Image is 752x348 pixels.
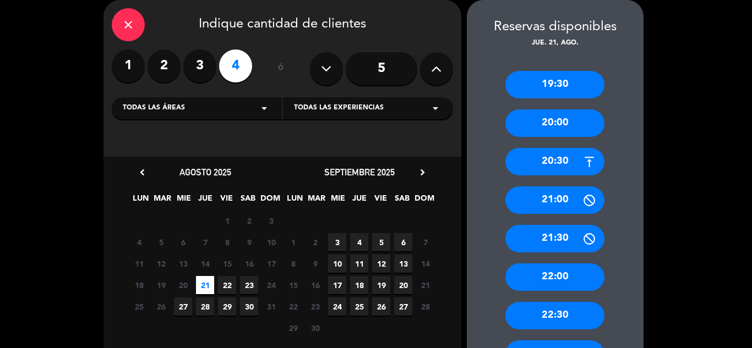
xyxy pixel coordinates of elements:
span: 1 [284,233,302,251]
span: 4 [130,233,148,251]
i: arrow_drop_down [258,102,271,115]
span: 11 [350,255,368,273]
span: 28 [416,297,434,316]
label: 1 [112,49,145,82]
span: 11 [130,255,148,273]
span: 27 [394,297,412,316]
span: 9 [240,233,258,251]
span: 6 [394,233,412,251]
span: 8 [284,255,302,273]
span: SAB [239,192,257,210]
i: chevron_left [137,167,148,178]
span: 14 [196,255,214,273]
span: 22 [218,276,236,294]
span: 17 [262,255,280,273]
span: 20 [174,276,192,294]
span: 16 [306,276,324,294]
span: 26 [372,297,390,316]
span: 10 [262,233,280,251]
div: ó [263,49,299,88]
span: 22 [284,297,302,316]
span: 5 [372,233,390,251]
div: Indique cantidad de clientes [112,8,453,41]
span: VIE [217,192,236,210]
span: 2 [240,212,258,230]
span: LUN [286,192,304,210]
span: 24 [328,297,346,316]
span: 19 [372,276,390,294]
span: 30 [306,319,324,337]
span: agosto 2025 [179,167,231,178]
span: 24 [262,276,280,294]
span: 9 [306,255,324,273]
span: 30 [240,297,258,316]
span: 18 [350,276,368,294]
label: 4 [219,49,252,82]
span: septiembre 2025 [324,167,395,178]
span: 12 [152,255,170,273]
span: 25 [350,297,368,316]
i: chevron_right [417,167,428,178]
span: MIE [329,192,347,210]
span: Todas las áreas [123,103,185,114]
i: arrow_drop_down [429,102,442,115]
span: JUE [196,192,214,210]
span: MAR [153,192,171,210]
span: 2 [306,233,324,251]
span: 13 [174,255,192,273]
span: 4 [350,233,368,251]
span: 10 [328,255,346,273]
span: 29 [284,319,302,337]
div: 19:30 [505,71,604,98]
div: Reservas disponibles [467,16,644,38]
span: 29 [218,297,236,316]
div: 22:30 [505,302,604,329]
span: 26 [152,297,170,316]
span: 19 [152,276,170,294]
span: 7 [416,233,434,251]
span: SAB [393,192,411,210]
div: 22:00 [505,263,604,291]
span: 25 [130,297,148,316]
span: 15 [218,255,236,273]
span: 20 [394,276,412,294]
div: 21:30 [505,225,604,252]
div: 20:00 [505,109,604,137]
label: 2 [148,49,181,82]
span: 17 [328,276,346,294]
span: 28 [196,297,214,316]
span: 12 [372,255,390,273]
span: MIE [175,192,193,210]
i: close [122,18,135,31]
span: 27 [174,297,192,316]
label: 3 [183,49,216,82]
span: MAR [307,192,325,210]
div: jue. 21, ago. [467,38,644,49]
span: 3 [328,233,346,251]
span: 18 [130,276,148,294]
span: VIE [372,192,390,210]
span: JUE [350,192,368,210]
span: 6 [174,233,192,251]
span: 3 [262,212,280,230]
span: 14 [416,255,434,273]
span: 23 [240,276,258,294]
div: 20:30 [505,148,604,175]
span: Todas las experiencias [294,103,384,114]
span: 21 [416,276,434,294]
span: 15 [284,276,302,294]
span: 23 [306,297,324,316]
div: 21:00 [505,186,604,214]
span: 8 [218,233,236,251]
span: DOM [260,192,279,210]
span: 21 [196,276,214,294]
span: 5 [152,233,170,251]
span: LUN [132,192,150,210]
span: 13 [394,255,412,273]
span: 1 [218,212,236,230]
span: 31 [262,297,280,316]
span: 7 [196,233,214,251]
span: 16 [240,255,258,273]
span: DOM [415,192,433,210]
